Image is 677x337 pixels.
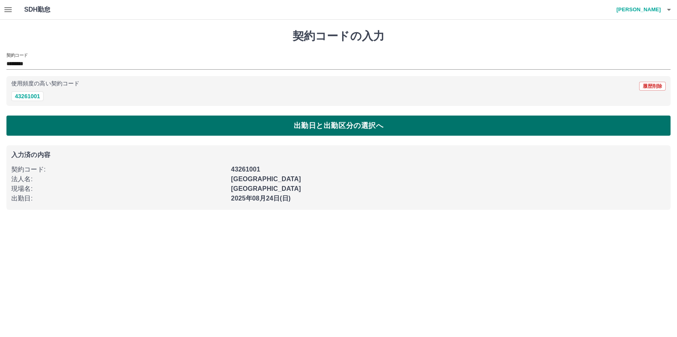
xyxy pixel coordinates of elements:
[231,195,291,202] b: 2025年08月24日(日)
[639,82,666,91] button: 履歴削除
[11,152,666,158] p: 入力済の内容
[6,52,28,58] h2: 契約コード
[231,176,301,182] b: [GEOGRAPHIC_DATA]
[11,165,226,174] p: 契約コード :
[11,184,226,194] p: 現場名 :
[6,29,671,43] h1: 契約コードの入力
[11,81,79,87] p: 使用頻度の高い契約コード
[11,91,44,101] button: 43261001
[231,185,301,192] b: [GEOGRAPHIC_DATA]
[6,116,671,136] button: 出勤日と出勤区分の選択へ
[231,166,260,173] b: 43261001
[11,194,226,203] p: 出勤日 :
[11,174,226,184] p: 法人名 :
